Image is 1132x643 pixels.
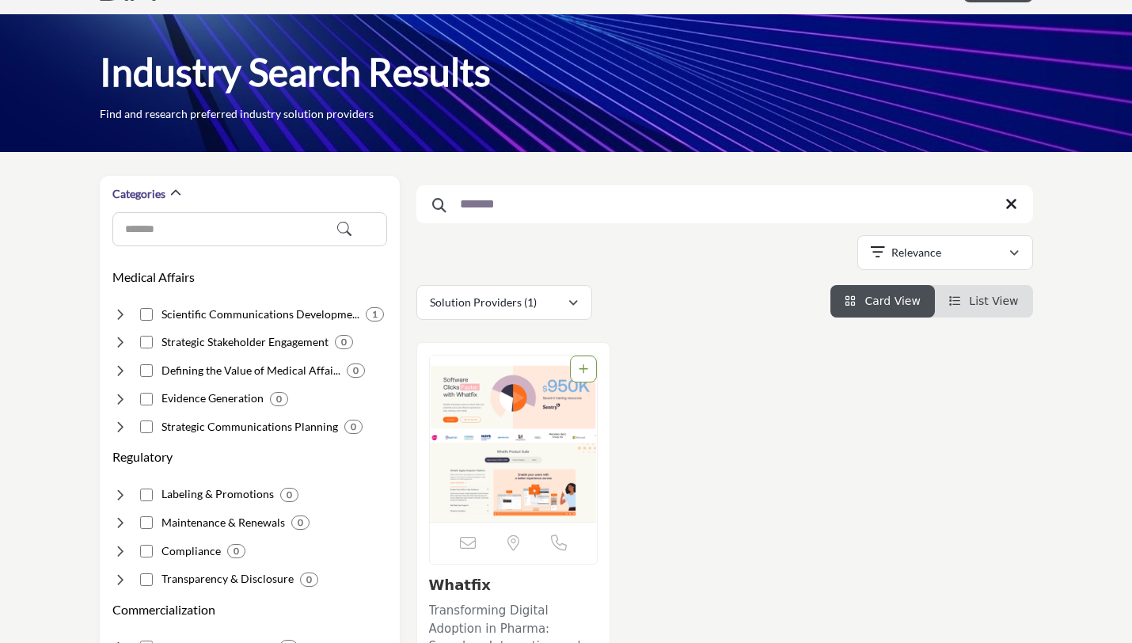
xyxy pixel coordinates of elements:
[306,574,312,585] b: 0
[830,285,935,318] li: Card View
[140,420,153,433] input: Select Strategic Communications Planning checkbox
[140,516,153,529] input: Select Maintenance & Renewals checkbox
[579,363,588,375] a: Add To List
[161,486,274,502] h4: Labeling & Promotions: Determining safe product use specifications and claims.
[429,576,491,593] a: Whatfix
[140,573,153,586] input: Select Transparency & Disclosure checkbox
[276,394,282,405] b: 0
[366,307,384,321] div: 1 Results For Scientific Communications Development
[416,285,592,320] button: Solution Providers (1)
[140,364,153,377] input: Select Defining the Value of Medical Affairs checkbox
[270,392,288,406] div: 0 Results For Evidence Generation
[140,308,153,321] input: Select Scientific Communications Development checkbox
[430,356,598,522] a: Open Listing in new tab
[891,245,941,261] p: Relevance
[351,421,356,432] b: 0
[112,186,165,202] h2: Categories
[161,543,221,559] h4: Compliance: Local and global regulatory compliance.
[341,337,347,348] b: 0
[100,48,491,97] h1: Industry Search Results
[335,335,353,349] div: 0 Results For Strategic Stakeholder Engagement
[969,295,1018,307] span: List View
[291,516,310,530] div: 0 Results For Maintenance & Renewals
[227,544,245,558] div: 0 Results For Compliance
[112,268,195,287] button: Medical Affairs
[280,488,298,502] div: 0 Results For Labeling & Promotions
[112,447,173,466] button: Regulatory
[416,185,1033,223] input: Search Keyword
[430,356,598,522] img: Whatfix
[935,285,1033,318] li: List View
[344,420,363,434] div: 0 Results For Strategic Communications Planning
[300,573,318,587] div: 0 Results For Transparency & Disclosure
[161,419,338,435] h4: Strategic Communications Planning: Developing publication plans demonstrating product benefits an...
[100,106,374,122] p: Find and research preferred industry solution providers
[112,212,387,246] input: Search Category
[161,334,329,350] h4: Strategic Stakeholder Engagement: Interacting with key opinion leaders and advocacy partners.
[429,576,598,594] h3: Whatfix
[161,571,294,587] h4: Transparency & Disclosure: Transparency & Disclosure
[353,365,359,376] b: 0
[949,295,1019,307] a: View List
[234,546,239,557] b: 0
[857,235,1033,270] button: Relevance
[112,600,215,619] button: Commercialization
[161,306,359,322] h4: Scientific Communications Development: Creating scientific content showcasing clinical evidence.
[287,489,292,500] b: 0
[140,545,153,557] input: Select Compliance checkbox
[140,489,153,501] input: Select Labeling & Promotions checkbox
[430,295,537,310] p: Solution Providers (1)
[161,515,285,531] h4: Maintenance & Renewals: Maintaining marketing authorizations and safety reporting.
[140,393,153,405] input: Select Evidence Generation checkbox
[845,295,921,307] a: View Card
[347,363,365,378] div: 0 Results For Defining the Value of Medical Affairs
[140,336,153,348] input: Select Strategic Stakeholder Engagement checkbox
[298,517,303,528] b: 0
[372,309,378,320] b: 1
[161,390,264,406] h4: Evidence Generation: Research to support clinical and economic value claims.
[161,363,340,379] h4: Defining the Value of Medical Affairs
[864,295,920,307] span: Card View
